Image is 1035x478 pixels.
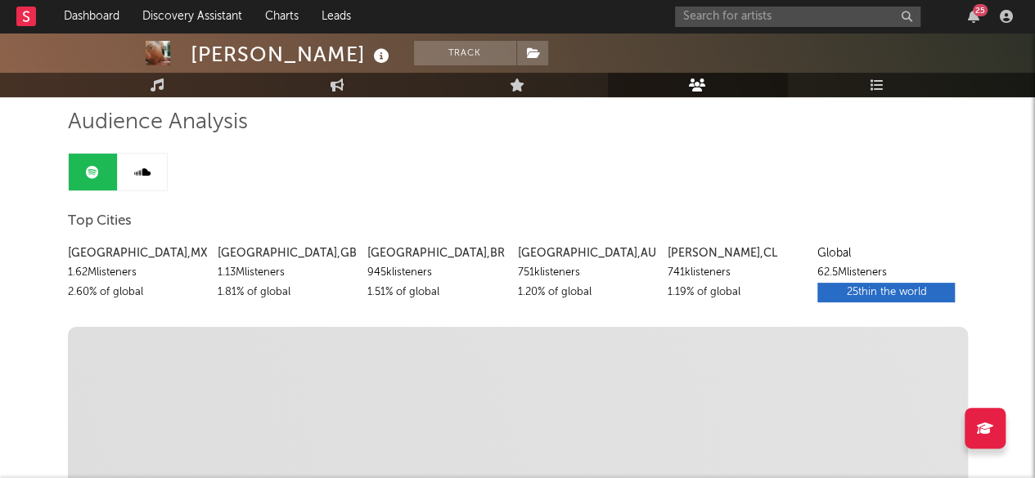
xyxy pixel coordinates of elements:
div: [PERSON_NAME] [191,41,394,68]
div: 1.20 % of global [517,283,655,302]
div: 1.19 % of global [668,283,805,302]
div: 1.62M listeners [68,263,205,283]
button: 25 [968,10,979,23]
div: 1.81 % of global [218,283,355,302]
div: [PERSON_NAME] , CL [668,243,805,263]
div: 25 [973,4,988,16]
div: 1.51 % of global [367,283,505,302]
button: Track [414,41,516,65]
div: Global [817,243,955,263]
div: 2.60 % of global [68,283,205,302]
div: [GEOGRAPHIC_DATA] , MX [68,243,205,263]
div: 1.13M listeners [218,263,355,283]
div: [GEOGRAPHIC_DATA] , AU [517,243,655,263]
div: 62.5M listeners [817,263,955,283]
div: 741k listeners [668,263,805,283]
div: [GEOGRAPHIC_DATA] , BR [367,243,505,263]
div: 25th in the world [817,283,955,302]
div: [GEOGRAPHIC_DATA] , GB [218,243,355,263]
span: Audience Analysis [68,113,248,132]
div: 751k listeners [517,263,655,283]
span: Top Cities [68,212,132,231]
input: Search for artists [675,7,920,27]
div: 945k listeners [367,263,505,283]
